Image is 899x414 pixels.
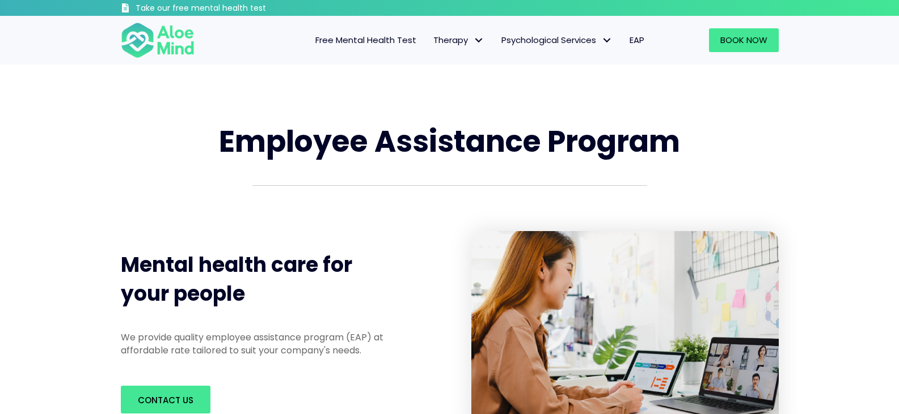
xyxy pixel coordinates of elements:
[121,250,352,308] span: Mental health care for your people
[720,34,767,46] span: Book Now
[425,28,493,52] a: TherapyTherapy: submenu
[599,32,615,49] span: Psychological Services: submenu
[501,34,613,46] span: Psychological Services
[621,28,653,52] a: EAP
[307,28,425,52] a: Free Mental Health Test
[209,28,653,52] nav: Menu
[471,32,487,49] span: Therapy: submenu
[121,386,210,413] a: Contact us
[433,34,484,46] span: Therapy
[315,34,416,46] span: Free Mental Health Test
[136,3,327,14] h3: Take our free mental health test
[121,3,327,16] a: Take our free mental health test
[493,28,621,52] a: Psychological ServicesPsychological Services: submenu
[138,394,193,406] span: Contact us
[121,22,195,59] img: Aloe mind Logo
[630,34,644,46] span: EAP
[219,121,680,162] span: Employee Assistance Program
[709,28,779,52] a: Book Now
[121,331,403,357] p: We provide quality employee assistance program (EAP) at affordable rate tailored to suit your com...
